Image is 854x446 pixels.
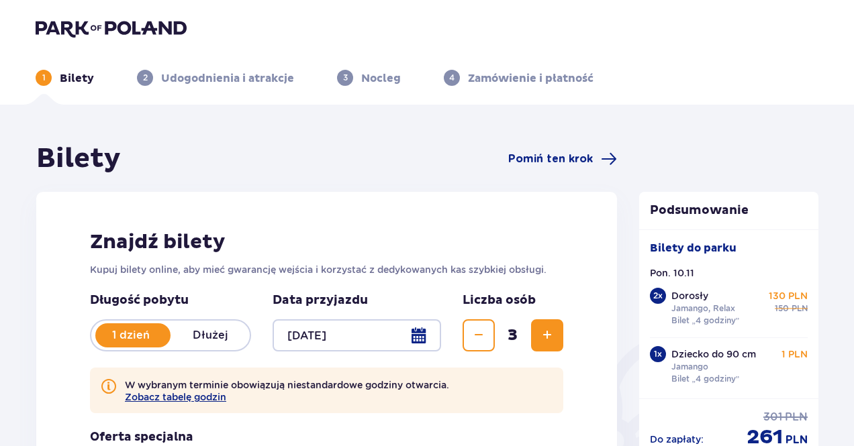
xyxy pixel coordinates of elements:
[90,429,193,445] h3: Oferta specjalna
[671,361,708,373] p: Jamango
[171,328,250,343] p: Dłużej
[785,410,808,425] span: PLN
[90,229,563,255] h2: Znajdź bilety
[792,302,808,315] span: PLN
[763,410,782,425] span: 301
[671,289,708,302] p: Dorosły
[769,289,808,302] p: 130 PLN
[343,72,348,84] p: 3
[444,70,594,86] div: 4Zamówienie i płatność
[161,71,294,86] p: Udogodnienia i atrakcje
[90,263,563,276] p: Kupuj bilety online, aby mieć gwarancję wejścia i korzystać z dedykowanych kas szybkiej obsługi.
[671,302,735,315] p: Jamango, Relax
[463,292,536,309] p: Liczba osób
[650,346,666,362] div: 1 x
[91,328,171,343] p: 1 dzień
[650,433,704,446] p: Do zapłaty :
[36,70,94,86] div: 1Bilety
[463,319,495,351] button: Zmniejsz
[60,71,94,86] p: Bilety
[775,302,789,315] span: 150
[137,70,294,86] div: 2Udogodnienia i atrakcje
[449,72,455,84] p: 4
[650,288,666,304] div: 2 x
[42,72,46,84] p: 1
[497,325,528,345] span: 3
[36,142,121,176] h1: Bilety
[650,266,694,280] p: Pon. 10.11
[508,152,593,166] span: Pomiń ten krok
[36,19,187,38] img: Park of Poland logo
[337,70,401,86] div: 3Nocleg
[531,319,563,351] button: Zwiększ
[361,71,401,86] p: Nocleg
[639,203,819,219] p: Podsumowanie
[143,72,148,84] p: 2
[671,347,756,361] p: Dziecko do 90 cm
[781,347,808,361] p: 1 PLN
[650,241,737,256] p: Bilety do parku
[273,292,368,309] p: Data przyjazdu
[468,71,594,86] p: Zamówienie i płatność
[90,292,251,309] p: Długość pobytu
[125,378,449,402] p: W wybranym terminie obowiązują niestandardowe godziny otwarcia.
[508,151,617,167] a: Pomiń ten krok
[671,315,740,327] p: Bilet „4 godziny”
[671,373,740,385] p: Bilet „4 godziny”
[125,392,226,402] button: Zobacz tabelę godzin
